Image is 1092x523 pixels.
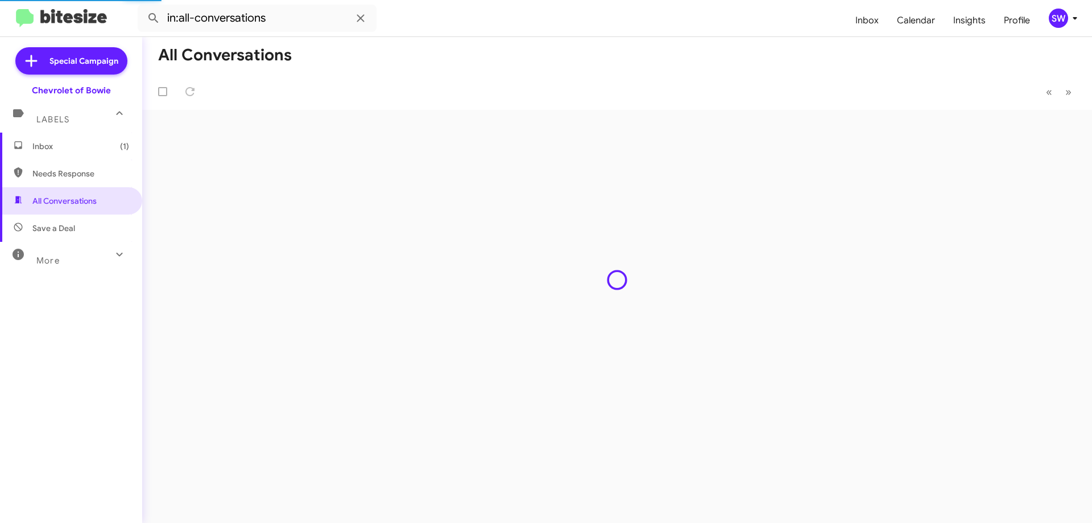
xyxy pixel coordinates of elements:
[1046,85,1052,99] span: «
[138,5,377,32] input: Search
[36,256,60,266] span: More
[32,195,97,207] span: All Conversations
[944,4,995,37] a: Insights
[15,47,127,75] a: Special Campaign
[1049,9,1068,28] div: SW
[158,46,292,64] h1: All Conversations
[846,4,888,37] a: Inbox
[120,141,129,152] span: (1)
[32,168,129,179] span: Needs Response
[1058,80,1078,104] button: Next
[49,55,118,67] span: Special Campaign
[1039,9,1079,28] button: SW
[888,4,944,37] a: Calendar
[1040,80,1078,104] nav: Page navigation example
[1039,80,1059,104] button: Previous
[1065,85,1072,99] span: »
[36,114,69,125] span: Labels
[32,223,75,234] span: Save a Deal
[32,85,111,96] div: Chevrolet of Bowie
[32,141,129,152] span: Inbox
[995,4,1039,37] a: Profile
